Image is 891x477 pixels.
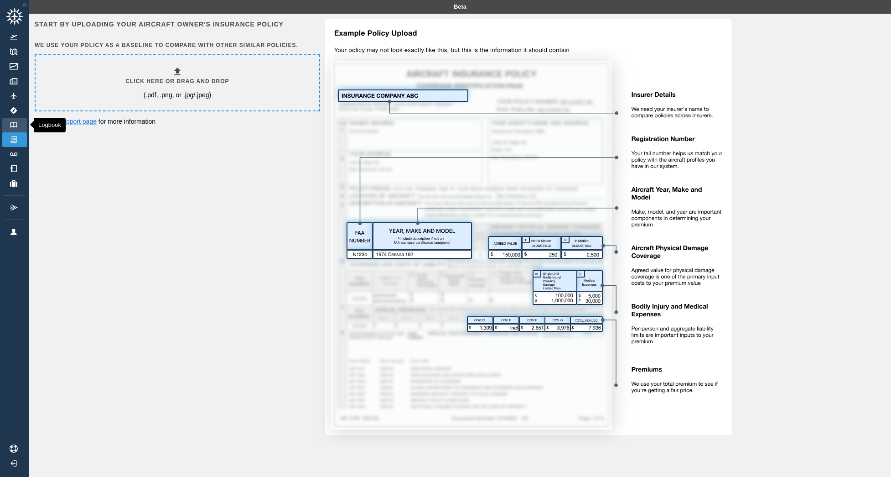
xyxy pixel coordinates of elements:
p: Visit our for more information [35,117,318,126]
p: (.pdf, .png, or .jpg/.jpeg) [144,90,212,100]
h6: Start by uploading your aircraft owner's insurance policy [35,19,318,29]
img: policy-upload-example-5e420760c1425035513a.svg [318,19,732,446]
a: support page [59,118,97,125]
h6: Click here or drag and drop [125,77,229,86]
h6: We use your policy as a baseline to compare with other similar policies. [35,41,318,50]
